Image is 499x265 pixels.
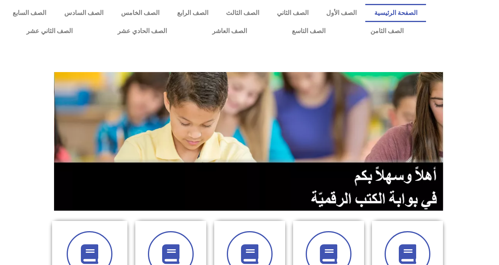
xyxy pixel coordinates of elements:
a: الصف السابع [4,4,55,22]
a: الصف السادس [55,4,112,22]
a: الصف الحادي عشر [95,22,189,40]
a: الصف الثالث [217,4,268,22]
a: الصف الثاني عشر [4,22,95,40]
a: الصف الخامس [112,4,168,22]
a: الصف التاسع [269,22,348,40]
a: الصف العاشر [190,22,269,40]
a: الصف الثاني [268,4,317,22]
a: الصف الأول [317,4,365,22]
a: الصفحة الرئيسية [365,4,426,22]
a: الصف الرابع [168,4,217,22]
a: الصف الثامن [348,22,426,40]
